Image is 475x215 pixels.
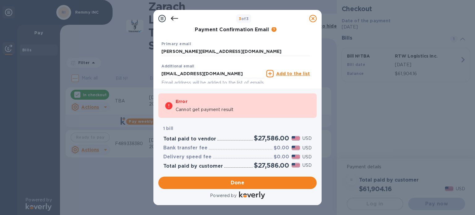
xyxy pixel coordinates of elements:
h3: Total paid by customer [163,163,223,169]
p: USD [302,135,312,142]
p: Powered by [210,192,236,199]
b: Primary email [161,41,191,46]
button: Done [158,177,317,189]
p: USD [302,154,312,160]
label: Additional email [161,65,194,68]
input: Enter additional email [161,69,264,78]
p: USD [302,162,312,169]
span: Done [231,179,245,187]
u: Add to the list [276,71,310,76]
h2: $27,586.00 [254,161,289,169]
img: USD [292,136,300,140]
h3: Bank transfer fee [163,145,208,151]
img: USD [292,163,300,167]
h3: $0.00 [274,145,289,151]
b: 1 bill [163,126,173,131]
img: USD [292,155,300,159]
h3: Total paid to vendor [163,136,216,142]
h3: Delivery speed fee [163,154,212,160]
h3: $0.00 [274,154,289,160]
input: Enter your primary name [161,47,310,56]
b: of 3 [239,16,249,21]
p: USD [302,145,312,151]
img: USD [292,146,300,150]
p: Email address will be added to the list of emails [161,79,264,86]
h2: $27,586.00 [254,134,289,142]
b: Error [176,99,187,104]
span: 3 [239,16,241,21]
img: Logo [239,191,265,199]
h3: Payment Confirmation Email [195,27,269,33]
p: Cannot get payment result [176,106,233,113]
